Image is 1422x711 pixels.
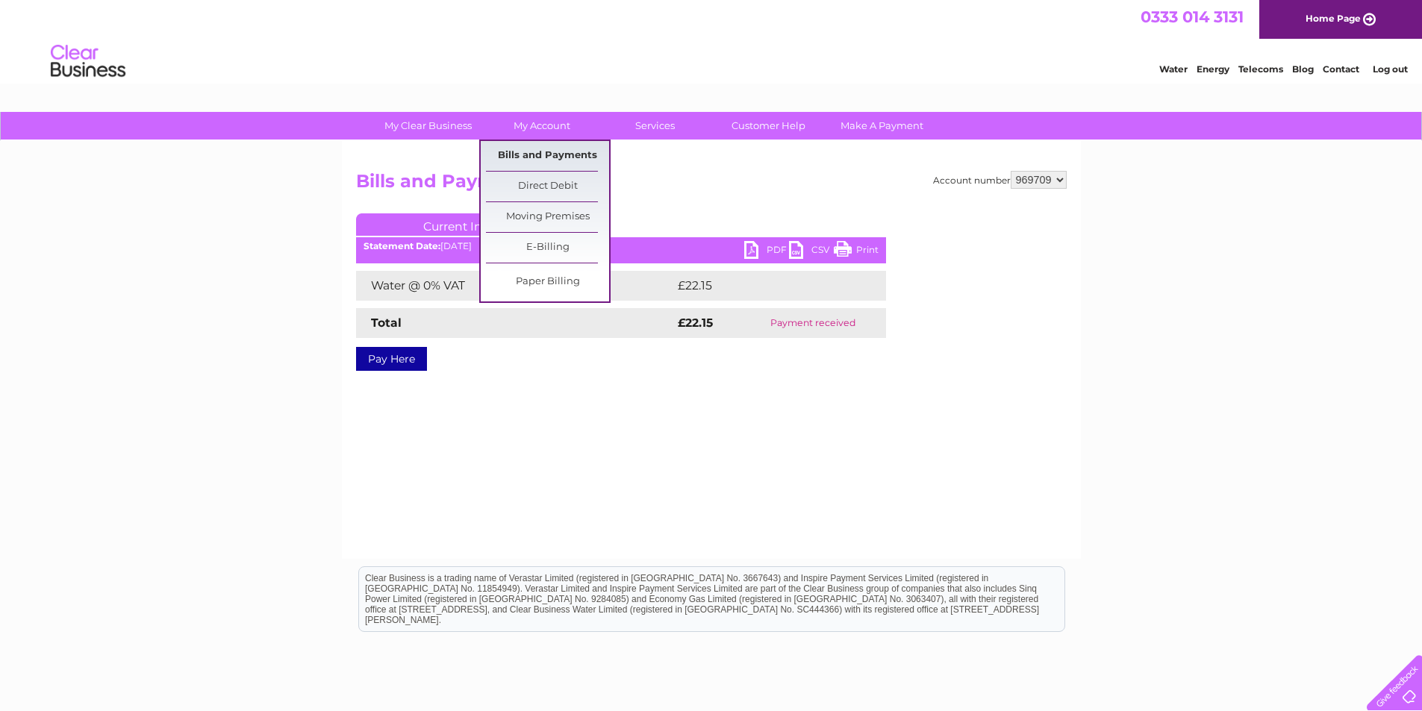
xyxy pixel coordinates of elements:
div: Clear Business is a trading name of Verastar Limited (registered in [GEOGRAPHIC_DATA] No. 3667643... [359,8,1064,72]
a: Make A Payment [820,112,944,140]
a: My Account [480,112,603,140]
a: Log out [1373,63,1408,75]
a: Moving Premises [486,202,609,232]
a: Telecoms [1238,63,1283,75]
a: PDF [744,241,789,263]
a: CSV [789,241,834,263]
a: Blog [1292,63,1314,75]
strong: Total [371,316,402,330]
a: Customer Help [707,112,830,140]
strong: £22.15 [678,316,713,330]
td: Payment received [740,308,886,338]
td: Water @ 0% VAT [356,271,674,301]
div: Account number [933,171,1067,189]
a: Water [1159,63,1188,75]
a: My Clear Business [367,112,490,140]
h2: Bills and Payments [356,171,1067,199]
a: 0333 014 3131 [1141,7,1244,26]
a: Bills and Payments [486,141,609,171]
a: Contact [1323,63,1359,75]
a: Energy [1197,63,1229,75]
div: [DATE] [356,241,886,251]
a: Print [834,241,879,263]
a: Paper Billing [486,267,609,297]
a: Pay Here [356,347,427,371]
a: Services [593,112,717,140]
img: logo.png [50,39,126,84]
a: Direct Debit [486,172,609,201]
a: Current Invoice [356,213,580,236]
a: E-Billing [486,233,609,263]
td: £22.15 [674,271,854,301]
b: Statement Date: [364,240,440,251]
